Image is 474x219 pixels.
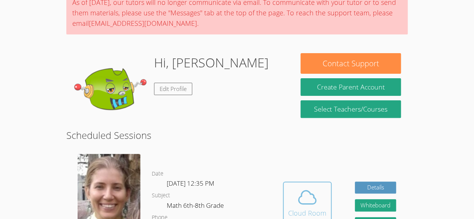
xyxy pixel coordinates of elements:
[152,169,163,179] dt: Date
[355,199,396,212] button: Whiteboard
[301,100,401,118] a: Select Teachers/Courses
[301,53,401,74] button: Contact Support
[301,78,401,96] button: Create Parent Account
[152,191,170,200] dt: Subject
[167,179,214,188] span: [DATE] 12:35 PM
[167,200,225,213] dd: Math 6th-8th Grade
[355,182,396,194] a: Details
[154,83,192,95] a: Edit Profile
[73,53,148,128] img: default.png
[154,53,269,72] h1: Hi, [PERSON_NAME]
[66,128,408,142] h2: Scheduled Sessions
[288,208,326,218] div: Cloud Room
